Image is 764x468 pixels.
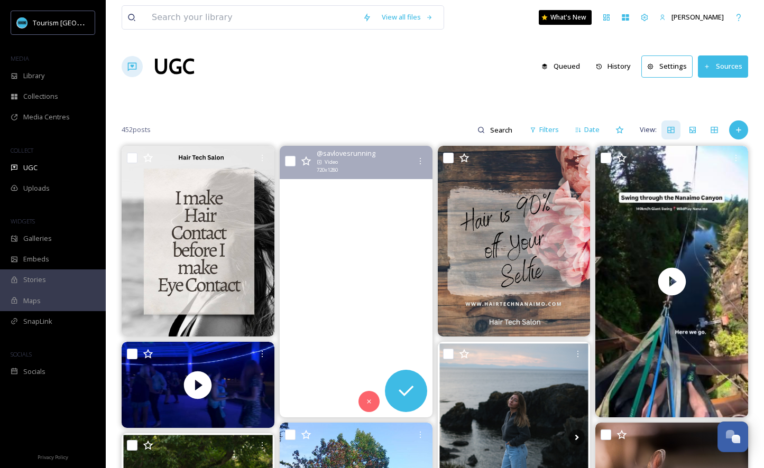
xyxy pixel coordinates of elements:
a: [PERSON_NAME] [654,7,729,27]
a: Queued [536,56,591,77]
span: @ savlovesrunning [317,148,375,158]
img: thumbnail [595,146,748,417]
span: View: [640,125,657,135]
span: COLLECT [11,146,33,154]
span: 452 posts [122,125,151,135]
img: We are here to help with those. 😉💕 hairtechnanaimo www.hairtechnanaimo.com Chelsey hairbyxyliamcd... [438,146,591,336]
span: [PERSON_NAME] [671,12,724,22]
span: Socials [23,367,45,377]
span: Tourism [GEOGRAPHIC_DATA] [33,17,127,27]
input: Search [485,119,519,141]
button: History [591,56,637,77]
a: Privacy Policy [38,450,68,463]
span: Video [325,158,338,166]
button: Queued [536,56,585,77]
span: Date [584,125,600,135]
span: Embeds [23,254,49,264]
img: ❤️❤️Stylist life, we are all about your hair. ❤️❤️ The Hair Tech Girls hairtechnanaimo www.hairte... [122,146,274,336]
span: UGC [23,163,38,173]
span: Media Centres [23,112,70,122]
video: Thank you Nanaimo and everyone from out of town who joined us for our last outdoor social! It was... [122,342,274,428]
span: Uploads [23,183,50,193]
video: Time to get your wings on. 140/h over epic views, the stunning Nanaimo River below, and pure adre... [595,146,748,417]
input: Search your library [146,6,357,29]
video: Looking for a fun weekend escape? Add this to your list ✨ Just 70 mins on the hulloferries from V... [280,146,432,417]
img: tourism_nanaimo_logo.jpeg [17,17,27,28]
span: SnapLink [23,316,52,326]
span: Privacy Policy [38,454,68,461]
button: Sources [698,55,748,77]
span: Filters [539,125,559,135]
span: Stories [23,275,46,285]
a: Settings [641,55,698,77]
a: What's New [539,10,592,25]
span: MEDIA [11,54,29,62]
img: thumbnail [122,342,274,428]
span: SOCIALS [11,350,32,358]
button: Settings [641,55,693,77]
span: WIDGETS [11,217,35,225]
span: Collections [23,91,58,101]
button: Open Chat [717,422,748,452]
a: View all files [376,7,438,27]
span: Galleries [23,233,52,244]
a: History [591,56,642,77]
a: UGC [153,51,195,82]
span: Maps [23,296,41,306]
span: Library [23,71,44,81]
span: 720 x 1280 [317,166,338,174]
